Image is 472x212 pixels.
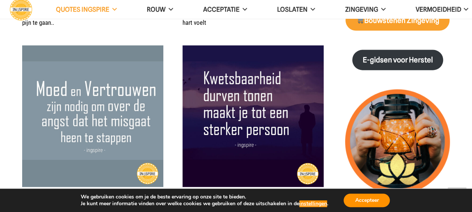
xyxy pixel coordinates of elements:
[448,188,466,206] a: Terug naar top
[182,46,324,54] a: Kwetsbaarheid durven tonen maakt je tot een sterker persoon
[299,200,327,207] button: instellingen
[345,89,450,194] img: lichtpuntjes voor in donkere tijden
[415,6,461,13] span: VERMOEIDHEID
[352,50,443,71] a: E-gidsen voor Herstel
[344,194,390,207] button: Accepteer
[356,16,439,25] strong: Bouwstenen Zingeving
[203,6,240,13] span: Acceptatie
[345,6,378,13] span: Zingeving
[182,45,324,187] img: Kwetsbaarheid durven tonen maakt je tot een sterker persoon - citaat ingspire spreuken
[22,45,163,187] img: Moed en Vertrouwen zijn nodig om over de angst dat het misgaat heen te stappen - citaat van ingsp...
[81,200,328,207] p: Je kunt meer informatie vinden over welke cookies we gebruiken of deze uitschakelen in de .
[56,6,109,13] span: QUOTES INGSPIRE
[147,6,166,13] span: ROUW
[81,194,328,200] p: We gebruiken cookies om je de beste ervaring op onze site te bieden.
[22,46,163,54] a: Citaat: Moed en Vertrouwen zijn nodig om over de angst dat het misgaat heen te stappen
[362,56,433,64] strong: E-gidsen voor Herstel
[277,6,308,13] span: Loslaten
